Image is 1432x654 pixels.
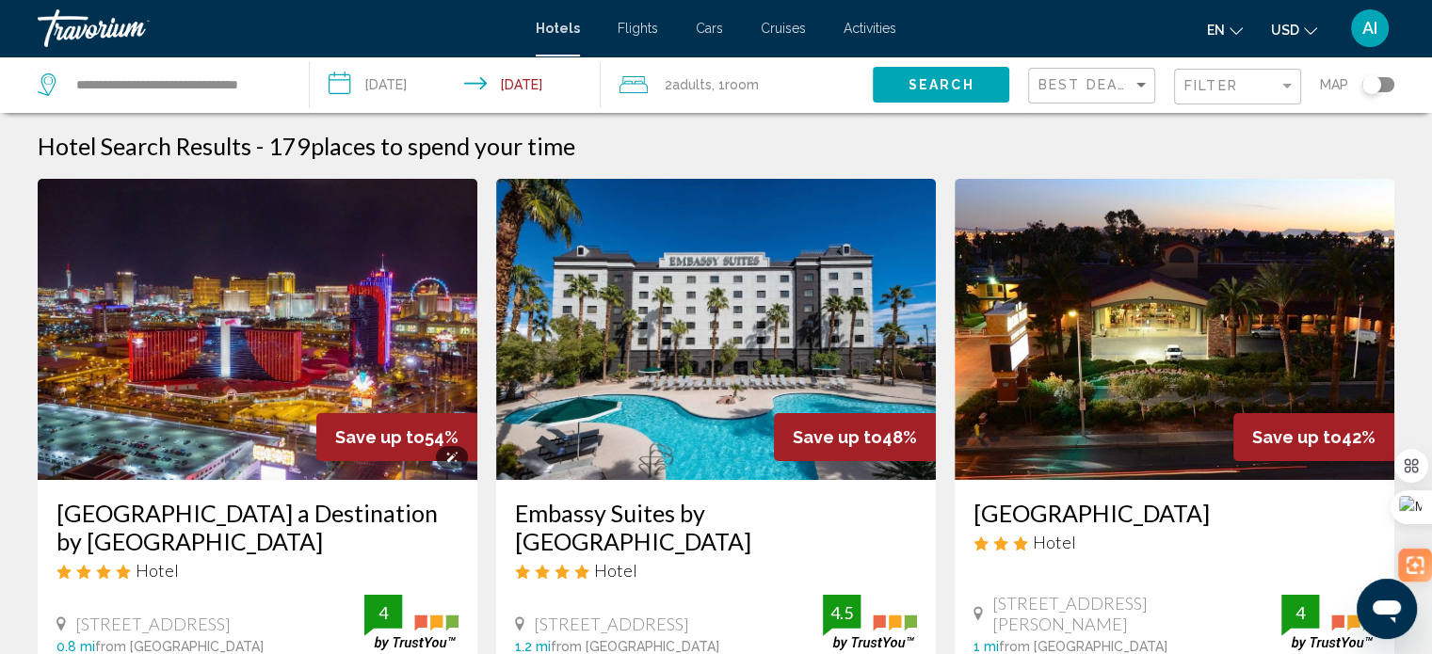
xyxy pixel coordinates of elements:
img: trustyou-badge.svg [823,595,917,650]
img: Hotel image [496,179,936,480]
a: Cruises [761,21,806,36]
div: 4 star Hotel [56,560,459,581]
span: Best Deals [1038,77,1137,92]
button: Change currency [1271,16,1317,43]
button: Change language [1207,16,1243,43]
span: Save up to [1252,427,1342,447]
span: [STREET_ADDRESS][PERSON_NAME] [992,593,1281,634]
span: Hotel [594,560,637,581]
button: User Menu [1345,8,1394,48]
span: 1 mi [973,639,999,654]
div: 4 [364,601,402,624]
span: [STREET_ADDRESS] [75,614,231,634]
button: Filter [1174,68,1301,106]
img: Hotel image [38,179,477,480]
span: Save up to [335,427,425,447]
span: [STREET_ADDRESS] [534,614,689,634]
span: Filter [1184,78,1238,93]
a: Activities [844,21,896,36]
img: Hotel image [955,179,1394,480]
span: 1.2 mi [515,639,551,654]
div: 3 star Hotel [973,532,1376,552]
a: Hotels [536,21,580,36]
div: 4 star Hotel [515,560,917,581]
span: Room [725,77,759,92]
span: places to spend your time [311,132,575,160]
span: Save up to [793,427,882,447]
div: 48% [774,413,936,461]
button: Search [873,67,1009,102]
span: 0.8 mi [56,639,95,654]
button: Travelers: 2 adults, 0 children [601,56,873,113]
div: 4 [1281,601,1319,624]
span: from [GEOGRAPHIC_DATA] [999,639,1167,654]
span: Hotel [136,560,179,581]
a: Embassy Suites by [GEOGRAPHIC_DATA] [515,499,917,555]
span: , 1 [712,72,759,98]
a: [GEOGRAPHIC_DATA] [973,499,1376,527]
span: from [GEOGRAPHIC_DATA] [551,639,719,654]
span: Adults [672,77,712,92]
span: Hotel [1033,532,1076,552]
button: Check-in date: Sep 6, 2025 Check-out date: Sep 13, 2025 [310,56,601,113]
span: Map [1320,72,1348,98]
a: Travorium [38,9,517,47]
button: Toggle map [1348,76,1394,93]
span: Search [909,78,974,93]
span: en [1207,23,1225,38]
mat-select: Sort by [1038,78,1150,94]
a: [GEOGRAPHIC_DATA] a Destination by [GEOGRAPHIC_DATA] [56,499,459,555]
img: trustyou-badge.svg [1281,595,1376,650]
div: 42% [1233,413,1394,461]
span: USD [1271,23,1299,38]
span: 2 [665,72,712,98]
div: 4.5 [823,601,861,624]
iframe: Button to launch messaging window [1357,579,1417,639]
h1: Hotel Search Results [38,132,251,160]
span: - [256,132,264,160]
div: 54% [316,413,477,461]
span: AI [1362,19,1377,38]
span: from [GEOGRAPHIC_DATA] [95,639,264,654]
a: Cars [696,21,723,36]
img: trustyou-badge.svg [364,595,459,650]
h2: 179 [268,132,575,160]
a: Flights [618,21,658,36]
